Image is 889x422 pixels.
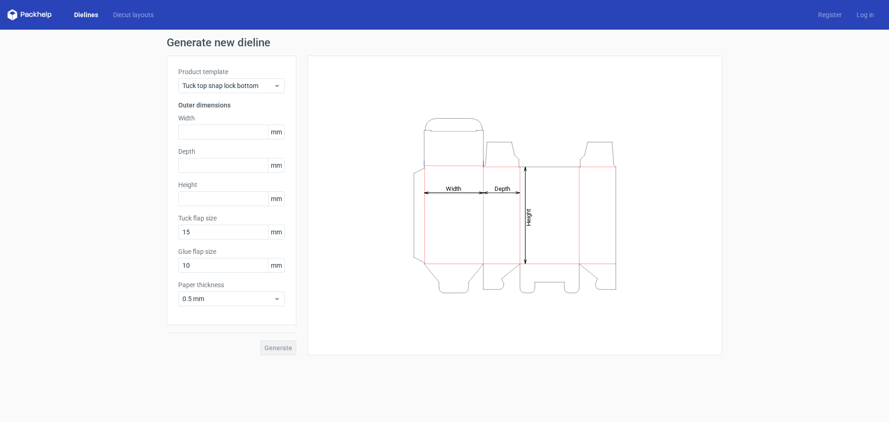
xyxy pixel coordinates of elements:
label: Glue flap size [178,247,285,256]
span: Tuck top snap lock bottom [182,81,274,90]
tspan: Depth [495,185,510,192]
a: Diecut layouts [106,10,161,19]
span: 0.5 mm [182,294,274,303]
span: mm [268,125,284,139]
span: mm [268,225,284,239]
label: Paper thickness [178,280,285,290]
h3: Outer dimensions [178,101,285,110]
h1: Generate new dieline [167,37,722,48]
span: mm [268,258,284,272]
tspan: Height [525,208,532,226]
label: Height [178,180,285,189]
a: Dielines [67,10,106,19]
label: Depth [178,147,285,156]
label: Tuck flap size [178,214,285,223]
span: mm [268,158,284,172]
span: mm [268,192,284,206]
label: Width [178,113,285,123]
label: Product template [178,67,285,76]
a: Log in [849,10,882,19]
a: Register [811,10,849,19]
tspan: Width [446,185,461,192]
